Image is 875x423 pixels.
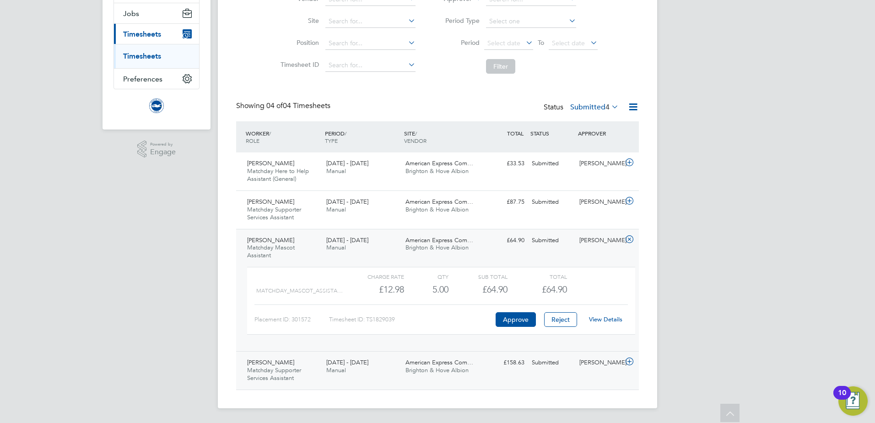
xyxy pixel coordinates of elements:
div: Submitted [528,355,576,370]
span: Matchday Supporter Services Assistant [247,206,301,221]
div: [PERSON_NAME] [576,195,623,210]
span: 04 of [266,101,283,110]
span: 04 Timesheets [266,101,330,110]
span: [DATE] - [DATE] [326,198,368,206]
button: Preferences [114,69,199,89]
button: Timesheets [114,24,199,44]
span: Timesheets [123,30,161,38]
span: ROLE [246,137,259,144]
span: Matchday Here to Help Assistant (General) [247,167,309,183]
span: [PERSON_NAME] [247,358,294,366]
div: Submitted [528,233,576,248]
span: MATCHDAY_MASCOT_ASSISTA… [256,287,343,294]
input: Search for... [325,59,416,72]
a: Timesheets [123,52,161,60]
div: Submitted [528,195,576,210]
div: Showing [236,101,332,111]
span: Brighton & Hove Albion [405,366,469,374]
span: / [345,130,346,137]
div: [PERSON_NAME] [576,233,623,248]
button: Reject [544,312,577,327]
span: Matchday Mascot Assistant [247,244,295,259]
span: Brighton & Hove Albion [405,167,469,175]
span: Brighton & Hove Albion [405,244,469,251]
span: Manual [326,167,346,175]
label: Timesheet ID [278,60,319,69]
span: Manual [326,366,346,374]
div: WORKER [243,125,323,149]
div: APPROVER [576,125,623,141]
span: [DATE] - [DATE] [326,358,368,366]
span: TOTAL [507,130,524,137]
div: [PERSON_NAME] [576,156,623,171]
div: Total [508,271,567,282]
span: [DATE] - [DATE] [326,236,368,244]
span: [DATE] - [DATE] [326,159,368,167]
span: American Express Com… [405,159,473,167]
span: Select date [552,39,585,47]
span: American Express Com… [405,198,473,206]
span: Matchday Supporter Services Assistant [247,366,301,382]
button: Jobs [114,3,199,23]
button: Filter [486,59,515,74]
label: Submitted [570,103,619,112]
div: Timesheets [114,44,199,68]
button: Approve [496,312,536,327]
label: Position [278,38,319,47]
div: £64.90 [448,282,508,297]
span: Manual [326,244,346,251]
label: Period [438,38,480,47]
div: £12.98 [345,282,404,297]
div: Charge rate [345,271,404,282]
div: Timesheet ID: TS1829039 [329,312,493,327]
input: Search for... [325,37,416,50]
span: Jobs [123,9,139,18]
div: £64.90 [481,233,528,248]
img: brightonandhovealbion-logo-retina.png [149,98,164,113]
span: / [415,130,417,137]
span: American Express Com… [405,236,473,244]
div: £87.75 [481,195,528,210]
div: SITE [402,125,481,149]
input: Select one [486,15,576,28]
span: 4 [605,103,610,112]
div: £33.53 [481,156,528,171]
span: To [535,37,547,49]
div: [PERSON_NAME] [576,355,623,370]
span: Brighton & Hove Albion [405,206,469,213]
span: £64.90 [542,284,567,295]
span: Manual [326,206,346,213]
a: View Details [589,315,622,323]
div: Placement ID: 301572 [254,312,329,327]
div: 10 [838,393,846,405]
span: VENDOR [404,137,427,144]
label: Period Type [438,16,480,25]
div: Sub Total [448,271,508,282]
a: Go to home page [113,98,200,113]
div: Status [544,101,621,114]
span: Select date [487,39,520,47]
span: / [269,130,271,137]
span: TYPE [325,137,338,144]
span: [PERSON_NAME] [247,159,294,167]
span: Engage [150,148,176,156]
div: Submitted [528,156,576,171]
span: Preferences [123,75,162,83]
span: Powered by [150,141,176,148]
button: Open Resource Center, 10 new notifications [838,386,868,416]
span: American Express Com… [405,358,473,366]
label: Site [278,16,319,25]
span: [PERSON_NAME] [247,236,294,244]
a: Powered byEngage [137,141,176,158]
div: PERIOD [323,125,402,149]
div: STATUS [528,125,576,141]
div: 5.00 [404,282,448,297]
span: [PERSON_NAME] [247,198,294,206]
div: £158.63 [481,355,528,370]
input: Search for... [325,15,416,28]
div: QTY [404,271,448,282]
